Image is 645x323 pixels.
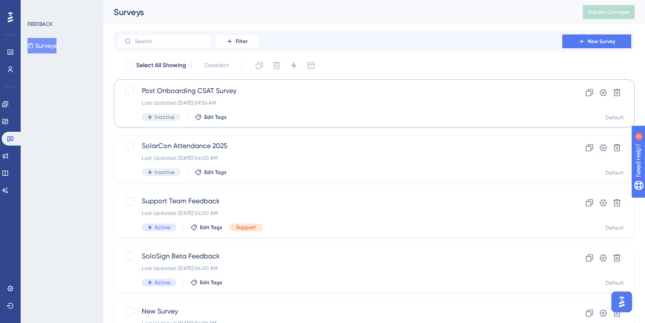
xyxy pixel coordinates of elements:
span: New Survey [142,306,538,317]
span: Inactive [155,169,174,176]
span: SolarCon Attendance 2025 [142,141,538,151]
div: Default [605,224,624,231]
span: Edit Tags [204,114,227,121]
span: Active [155,279,170,286]
span: Edit Tags [200,279,222,286]
button: Edit Tags [195,169,227,176]
span: Filter [236,38,248,45]
span: New Survey [588,38,615,45]
div: Default [605,169,624,176]
span: Edit Tags [200,224,222,231]
div: 3 [60,4,62,11]
div: Last Updated: [DATE] 09:56 AM [142,99,538,106]
span: Deselect [205,60,229,71]
div: Surveys [114,6,561,18]
span: Select All Showing [136,60,186,71]
input: Search [135,38,205,44]
button: Deselect [197,58,237,73]
span: Inactive [155,114,174,121]
button: Surveys [28,38,56,53]
span: SoloSign Beta Feedback [142,251,538,261]
div: Default [605,280,624,286]
button: Publish Changes [583,5,635,19]
span: Active [155,224,170,231]
span: Support Team Feedback [142,196,538,206]
div: Last Updated: [DATE] 04:00 AM [142,210,538,217]
span: Need Help? [20,2,54,12]
div: Last Updated: [DATE] 04:00 AM [142,155,538,161]
div: FEEDBACK [28,21,53,28]
button: Edit Tags [190,224,222,231]
button: Filter [215,34,259,48]
span: Support [236,224,256,231]
button: New Survey [562,34,631,48]
button: Edit Tags [195,114,227,121]
div: Last Updated: [DATE] 04:00 AM [142,265,538,272]
span: Edit Tags [204,169,227,176]
button: Edit Tags [190,279,222,286]
iframe: UserGuiding AI Assistant Launcher [609,289,635,315]
div: Default [605,114,624,121]
span: Post Onboarding CSAT Survey [142,86,538,96]
span: Publish Changes [588,9,629,16]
